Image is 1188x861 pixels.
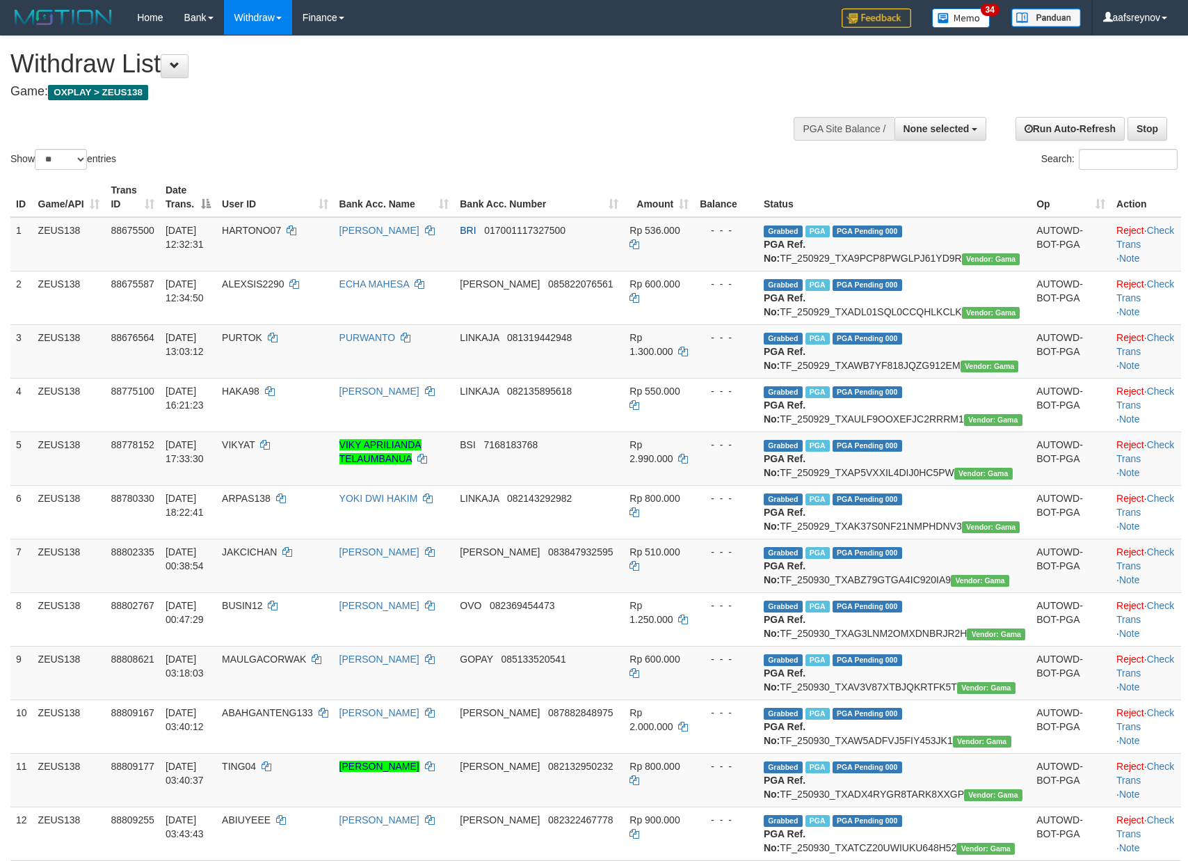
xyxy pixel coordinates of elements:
[111,332,154,343] span: 88676564
[764,668,805,693] b: PGA Ref. No:
[764,292,805,317] b: PGA Ref. No:
[1111,378,1181,432] td: · ·
[507,332,572,343] span: Copy 081319442948 to clipboard
[1119,521,1140,532] a: Note
[700,331,753,345] div: - - -
[160,177,216,217] th: Date Trans.: activate to sort column descending
[833,708,902,720] span: PGA Pending
[111,761,154,772] span: 88809177
[548,546,613,558] span: Copy 083847932595 to clipboard
[166,546,204,571] span: [DATE] 00:38:54
[1116,707,1174,732] a: Check Trans
[10,271,33,324] td: 2
[1016,117,1125,141] a: Run Auto-Refresh
[700,545,753,559] div: - - -
[1119,735,1140,746] a: Note
[166,332,204,357] span: [DATE] 13:03:12
[111,814,154,826] span: 88809255
[33,753,106,807] td: ZEUS138
[460,707,540,718] span: [PERSON_NAME]
[700,438,753,452] div: - - -
[833,440,902,452] span: PGA Pending
[957,682,1016,694] span: Vendor URL: https://trx31.1velocity.biz
[1031,485,1111,539] td: AUTOWD-BOT-PGA
[981,3,1000,16] span: 34
[1111,753,1181,807] td: · ·
[339,761,419,772] a: [PERSON_NAME]
[700,652,753,666] div: - - -
[629,278,680,290] span: Rp 600.000
[460,546,540,558] span: [PERSON_NAME]
[10,324,33,378] td: 3
[962,253,1020,265] span: Vendor URL: https://trx31.1velocity.biz
[951,575,1009,587] span: Vendor URL: https://trx31.1velocity.biz
[833,386,902,398] span: PGA Pending
[764,239,805,264] b: PGA Ref. No:
[111,386,154,397] span: 88775100
[700,813,753,827] div: - - -
[1031,271,1111,324] td: AUTOWD-BOT-PGA
[33,700,106,753] td: ZEUS138
[833,654,902,666] span: PGA Pending
[10,539,33,592] td: 7
[833,547,902,559] span: PGA Pending
[629,707,673,732] span: Rp 2.000.000
[1011,8,1081,27] img: panduan.png
[1119,253,1140,264] a: Note
[805,386,830,398] span: Marked by aafnoeunsreypich
[1031,700,1111,753] td: AUTOWD-BOT-PGA
[764,721,805,746] b: PGA Ref. No:
[833,815,902,827] span: PGA Pending
[964,789,1022,801] span: Vendor URL: https://trx31.1velocity.biz
[961,361,1019,372] span: Vendor URL: https://trx31.1velocity.biz
[105,177,160,217] th: Trans ID: activate to sort column ascending
[1031,378,1111,432] td: AUTOWD-BOT-PGA
[33,539,106,592] td: ZEUS138
[10,807,33,860] td: 12
[805,654,830,666] span: Marked by aafsreyleap
[484,225,565,236] span: Copy 017001117327500 to clipboard
[35,149,87,170] select: Showentries
[460,761,540,772] span: [PERSON_NAME]
[339,493,418,504] a: YOKI DWI HAKIM
[805,493,830,505] span: Marked by aafnoeunsreypich
[964,414,1022,426] span: Vendor URL: https://trx31.1velocity.biz
[764,775,805,800] b: PGA Ref. No:
[758,539,1031,592] td: TF_250930_TXABZ79GTGA4IC920IA9
[1116,814,1174,839] a: Check Trans
[953,736,1011,748] span: Vendor URL: https://trx31.1velocity.biz
[833,493,902,505] span: PGA Pending
[460,600,481,611] span: OVO
[1041,149,1178,170] label: Search:
[764,828,805,853] b: PGA Ref. No:
[460,814,540,826] span: [PERSON_NAME]
[1119,574,1140,585] a: Note
[166,386,204,411] span: [DATE] 16:21:23
[111,493,154,504] span: 88780330
[1127,117,1167,141] a: Stop
[10,485,33,539] td: 6
[794,117,894,141] div: PGA Site Balance /
[833,601,902,613] span: PGA Pending
[10,217,33,271] td: 1
[548,278,613,290] span: Copy 085822076561 to clipboard
[758,271,1031,324] td: TF_250929_TXADL01SQL0CCQHLKCLK
[764,346,805,371] b: PGA Ref. No:
[10,700,33,753] td: 10
[764,507,805,532] b: PGA Ref. No:
[1031,646,1111,700] td: AUTOWD-BOT-PGA
[1031,807,1111,860] td: AUTOWD-BOT-PGA
[484,439,538,450] span: Copy 7168183768 to clipboard
[1116,332,1174,357] a: Check Trans
[1116,654,1144,665] a: Reject
[700,223,753,237] div: - - -
[805,226,830,237] span: Marked by aaftrukkakada
[490,600,554,611] span: Copy 082369454473 to clipboard
[460,278,540,290] span: [PERSON_NAME]
[1116,600,1144,611] a: Reject
[805,440,830,452] span: Marked by aafchomsokheang
[548,761,613,772] span: Copy 082132950232 to clipboard
[932,8,990,28] img: Button%20Memo.svg
[222,707,313,718] span: ABAHGANTENG133
[758,177,1031,217] th: Status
